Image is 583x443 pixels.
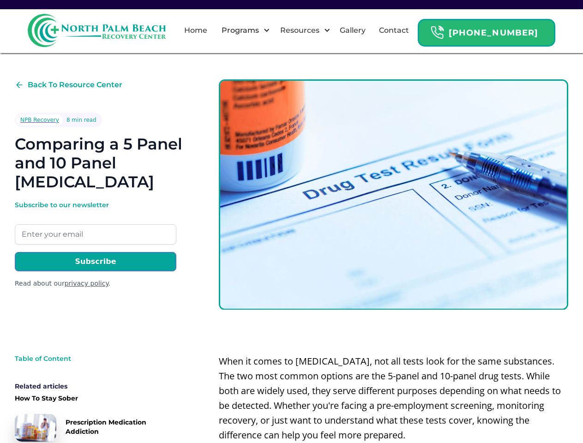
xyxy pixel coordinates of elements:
[179,16,213,45] a: Home
[272,16,333,45] div: Resources
[334,16,371,45] a: Gallery
[219,354,568,443] p: When it comes to [MEDICAL_DATA], not all tests look for the same substances. The two most common ...
[20,115,59,125] div: NPB Recovery
[65,280,108,287] a: privacy policy
[373,16,415,45] a: Contact
[219,25,261,36] div: Programs
[15,354,162,363] div: Table of Content
[15,200,176,210] div: Subscribe to our newsletter
[15,252,176,271] input: Subscribe
[278,25,322,36] div: Resources
[15,279,176,288] div: Read about our .
[15,394,78,403] div: How To Stay Sober
[418,14,555,47] a: Header Calendar Icons[PHONE_NUMBER]
[66,418,162,436] div: Prescription Medication Addiction
[15,414,162,442] a: Prescription Medication Addiction
[17,114,63,126] a: NPB Recovery
[449,28,538,38] strong: [PHONE_NUMBER]
[15,135,189,191] h1: Comparing a 5 Panel and 10 Panel [MEDICAL_DATA]
[430,25,444,40] img: Header Calendar Icons
[15,382,162,391] div: Related articles
[214,16,272,45] div: Programs
[15,200,176,288] form: Email Form
[15,394,162,405] a: How To Stay Sober
[15,224,176,245] input: Enter your email
[15,79,122,90] a: Back To Resource Center
[66,115,96,125] div: 8 min read
[28,79,122,90] div: Back To Resource Center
